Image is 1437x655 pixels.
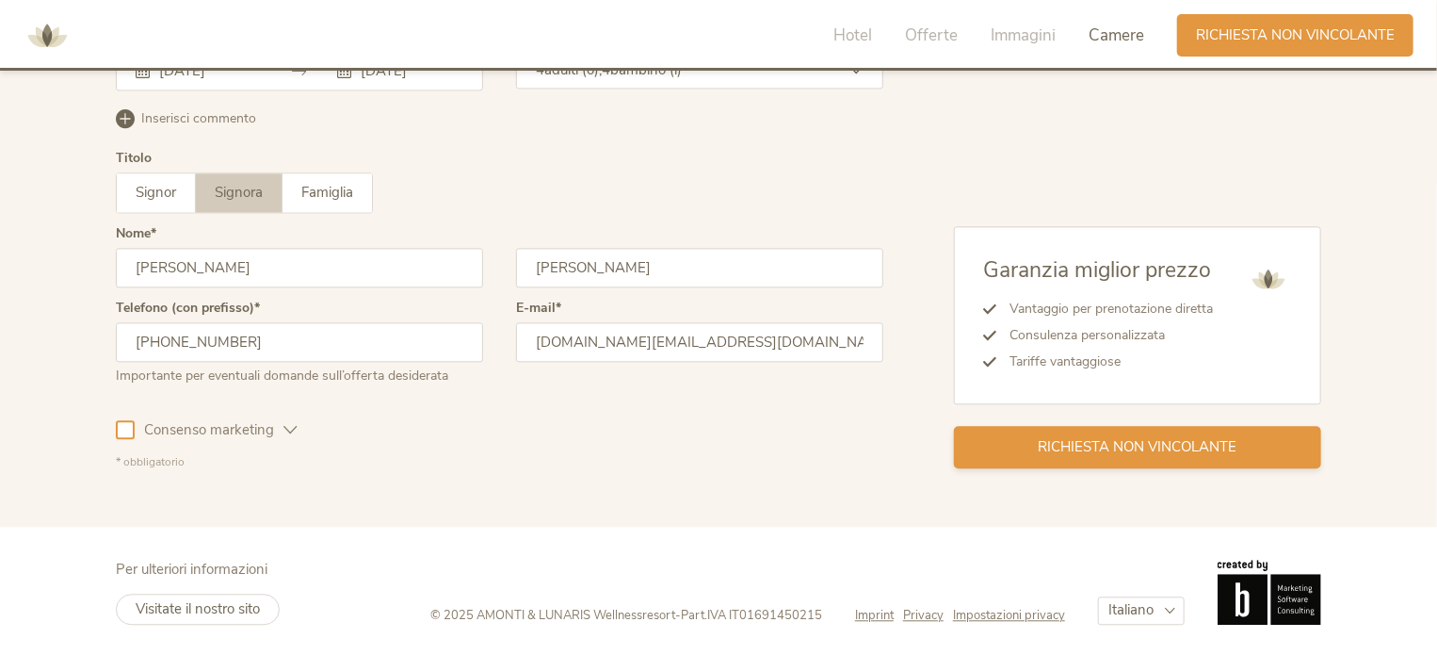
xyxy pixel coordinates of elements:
[1245,255,1292,303] img: AMONTI & LUNARIS Wellnessresort
[116,152,152,165] div: Titolo
[516,248,883,287] input: Cognome
[833,25,872,46] span: Hotel
[855,607,903,624] a: Imprint
[855,607,894,624] span: Imprint
[116,362,483,385] div: Importante per eventuali domande sull’offerta desiderata
[996,296,1213,322] li: Vantaggio per prenotazione diretta
[430,607,675,624] span: © 2025 AMONTI & LUNARIS Wellnessresort
[991,25,1056,46] span: Immagini
[996,349,1213,375] li: Tariffe vantaggiose
[356,61,463,80] input: Partenza
[136,183,176,202] span: Signor
[116,248,483,287] input: Nome
[215,183,263,202] span: Signora
[1196,25,1395,45] span: Richiesta non vincolante
[516,322,883,362] input: E-mail
[136,599,260,618] span: Visitate il nostro sito
[675,607,681,624] span: -
[116,302,260,315] label: Telefono (con prefisso)
[905,25,958,46] span: Offerte
[983,255,1211,285] span: Garanzia miglior prezzo
[116,454,883,470] div: * obbligatorio
[19,8,75,64] img: AMONTI & LUNARIS Wellnessresort
[953,607,1065,624] a: Impostazioni privacy
[116,594,280,625] a: Visitate il nostro sito
[141,109,256,128] span: Inserisci commento
[301,183,353,202] span: Famiglia
[516,302,561,315] label: E-mail
[116,322,483,362] input: Telefono (con prefisso)
[116,227,156,240] label: Nome
[1218,560,1321,624] img: Brandnamic GmbH | Leading Hospitality Solutions
[903,607,944,624] span: Privacy
[681,607,822,624] span: Part.IVA IT01691450215
[1089,25,1144,46] span: Camere
[19,28,75,41] a: AMONTI & LUNARIS Wellnessresort
[154,61,262,80] input: Arrivo
[903,607,953,624] a: Privacy
[116,560,267,579] span: Per ulteriori informazioni
[996,322,1213,349] li: Consulenza personalizzata
[1039,437,1237,457] span: Richiesta non vincolante
[135,420,283,440] span: Consenso marketing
